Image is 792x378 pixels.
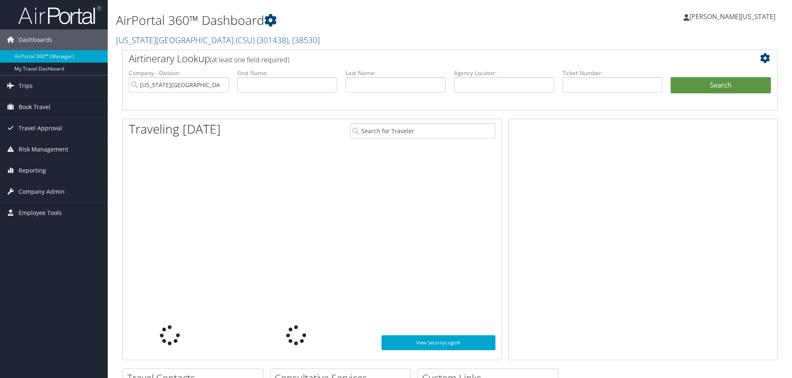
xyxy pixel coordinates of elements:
[210,55,289,64] span: (at least one field required)
[350,123,495,139] input: Search for Traveler
[671,77,771,94] button: Search
[129,51,716,66] h2: Airtinerary Lookup
[689,12,775,21] span: [PERSON_NAME][US_STATE]
[19,97,51,117] span: Book Travel
[19,181,65,202] span: Company Admin
[129,120,221,138] h1: Traveling [DATE]
[19,76,33,96] span: Trips
[382,335,495,350] a: View SecurityLogic®
[237,69,338,77] label: First Name:
[257,34,288,46] span: ( 301438 )
[19,139,68,160] span: Risk Management
[345,69,446,77] label: Last Name:
[563,69,663,77] label: Ticket Number:
[129,69,229,77] label: Company - Division:
[18,5,101,25] img: airportal-logo.png
[19,160,46,181] span: Reporting
[116,12,561,29] h1: AirPortal 360™ Dashboard
[116,34,320,46] a: [US_STATE][GEOGRAPHIC_DATA] (CSU)
[454,69,554,77] label: Agency Locator:
[19,118,62,139] span: Travel Approval
[19,202,62,223] span: Employee Tools
[683,4,784,29] a: [PERSON_NAME][US_STATE]
[288,34,320,46] span: , [ 38530 ]
[19,29,52,50] span: Dashboards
